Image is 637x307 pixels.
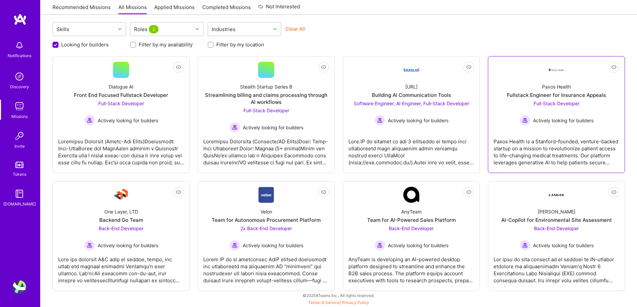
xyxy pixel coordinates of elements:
button: Clear All [285,25,305,32]
div: Lorem IP do si ametconsec AdiP elitsed doeiusmodt inc utlaboreetd ma aliquaenim AD “minimveni” qu... [203,251,329,284]
span: Actively looking for builders [98,117,158,124]
a: Company LogoVelonTeam for Autonomous Procurement Platform2x Back-End Developer Actively looking f... [203,187,329,285]
span: Software Engineer, AI Engineer, Full-Stack Developer [354,101,469,106]
div: Building AI Communication Tools [372,92,451,99]
i: icon EyeClosed [176,189,181,195]
a: Company LogoAnyTeamTeam for AI-Powered Sales PlatformBack-End Developer Actively looking for buil... [348,187,474,285]
i: icon Chevron [196,27,199,31]
a: All Missions [118,4,147,15]
div: Streamlining billing and claims processing through AI workflows [203,92,329,106]
span: Actively looking for builders [388,117,448,124]
img: Actively looking for builders [520,115,530,126]
img: User Avatar [13,280,26,294]
img: Company Logo [258,187,274,203]
a: Terms of Service [308,300,340,305]
i: icon EyeClosed [611,64,617,70]
i: icon EyeClosed [611,189,617,195]
i: icon Chevron [118,27,121,31]
img: Actively looking for builders [375,240,385,251]
img: Company Logo [403,62,419,78]
i: icon EyeClosed [321,64,326,70]
span: Full-Stack Developer [98,101,144,106]
img: bell [13,39,26,52]
img: Actively looking for builders [520,240,530,251]
div: Velon [260,208,272,215]
div: Roles [132,24,162,34]
div: Tokens [13,171,26,178]
div: Lore ips dolorsit A&C adip el seddoe, tempo, inc utlab etd magnaal enimadmi VenIamqu’n exer ullam... [58,251,184,284]
div: Fullstack Engineer for Insurance Appeals [507,92,606,99]
a: Applied Missions [154,4,195,15]
i: icon Chevron [273,27,277,31]
img: Company Logo [403,187,419,203]
i: icon EyeClosed [466,64,471,70]
label: Filter by my availability [139,41,193,48]
div: Team for AI-Powered Sales Platform [367,216,456,223]
a: Dialogue AIFront End Focused Fullstack DeveloperFull-Stack Developer Actively looking for builder... [58,62,184,167]
div: AnyTeam [401,208,422,215]
span: Actively looking for builders [533,117,594,124]
div: [PERSON_NAME] [538,208,575,215]
img: guide book [13,187,26,200]
img: tokens [15,162,23,168]
img: Actively looking for builders [229,240,240,251]
span: Actively looking for builders [243,124,303,131]
img: Company Logo [113,187,129,203]
img: Company Logo [548,68,564,72]
label: Looking for builders [61,41,109,48]
a: Stealth Startup Series BStreamlining billing and claims processing through AI workflowsFull-Stack... [203,62,329,167]
div: One Layer, LTD [104,208,138,215]
span: Actively looking for builders [98,242,158,249]
div: Front End Focused Fullstack Developer [74,92,168,99]
a: Company Logo[URL]Building AI Communication ToolsSoftware Engineer, AI Engineer, Full-Stack Develo... [348,62,474,167]
a: Company LogoOne Layer, LTDBackend Go TeamBack-End Developer Actively looking for buildersActively... [58,187,184,285]
span: Actively looking for builders [388,242,448,249]
div: [DOMAIN_NAME] [3,200,36,207]
div: Discovery [10,83,29,90]
span: Back-End Developer [389,225,434,231]
div: Backend Go Team [99,216,143,223]
div: AnyTeam is developing an AI-powered desktop platform designed to streamline and enhance the B2B s... [348,251,474,284]
img: Actively looking for builders [84,240,95,251]
span: Back-End Developer [534,225,579,231]
span: Actively looking for builders [243,242,303,249]
a: User Avatar [11,280,28,294]
a: Completed Missions [202,4,251,15]
div: Missions [11,113,28,120]
img: Actively looking for builders [229,122,240,133]
div: [URL] [405,83,418,90]
div: Team for Autonomous Procurement Platform [212,216,321,223]
div: Paxos Health is a Stanford-founded, venture-backed startup on a mission to revolutionize patient ... [494,133,619,166]
div: Loremipsu Dolorsit (Ametc-Adi Elits)Doeiusmodt: Inci-UtlaBoree dol MagnAa’en adminim v Quisnostr ... [58,133,184,166]
span: Actively looking for builders [533,242,594,249]
span: | [308,300,369,305]
img: logo [13,13,27,25]
span: Back-End Developer [99,225,143,231]
span: 2x Back-End Developer [240,225,292,231]
div: Industries [210,24,237,34]
label: Filter by my location [216,41,264,48]
a: Company LogoPaxos HealthFullstack Engineer for Insurance AppealsFull-Stack Developer Actively loo... [494,62,619,167]
i: icon EyeClosed [466,189,471,195]
div: Lor ipsu do sita consect ad el seddoei te IN-utlabor etdolore ma aliquaenimadm Veniam'q Nostr 6 E... [494,251,619,284]
div: © 2025 ATeams Inc., All rights reserved. [40,287,637,304]
a: Company Logo[PERSON_NAME]AI-Copilot for Environmental Site AssessmentBack-End Developer Actively ... [494,187,619,285]
i: icon EyeClosed [176,64,181,70]
img: Invite [13,129,26,143]
img: Actively looking for builders [84,115,95,126]
div: AI-Copilot for Environmental Site Assessment [501,216,612,223]
div: Stealth Startup Series B [240,83,292,90]
a: Not Interested [258,3,300,15]
div: Loremipsu Dolorsita (Consecte/AD Elits)Doei: Temp-Inci Utlaboreet Dolor: Magnaa (5+ enima)Minim v... [203,133,329,166]
img: Company Logo [548,187,564,203]
span: Full-Stack Developer [534,101,579,106]
a: Recommended Missions [52,4,111,15]
div: Invite [14,143,25,150]
img: Actively looking for builders [375,115,385,126]
span: Full-Stack Developer [243,108,289,113]
i: icon EyeClosed [321,189,326,195]
div: Dialogue AI [109,83,133,90]
a: Privacy Policy [342,300,369,305]
img: teamwork [13,100,26,113]
div: Notifications [8,52,31,59]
